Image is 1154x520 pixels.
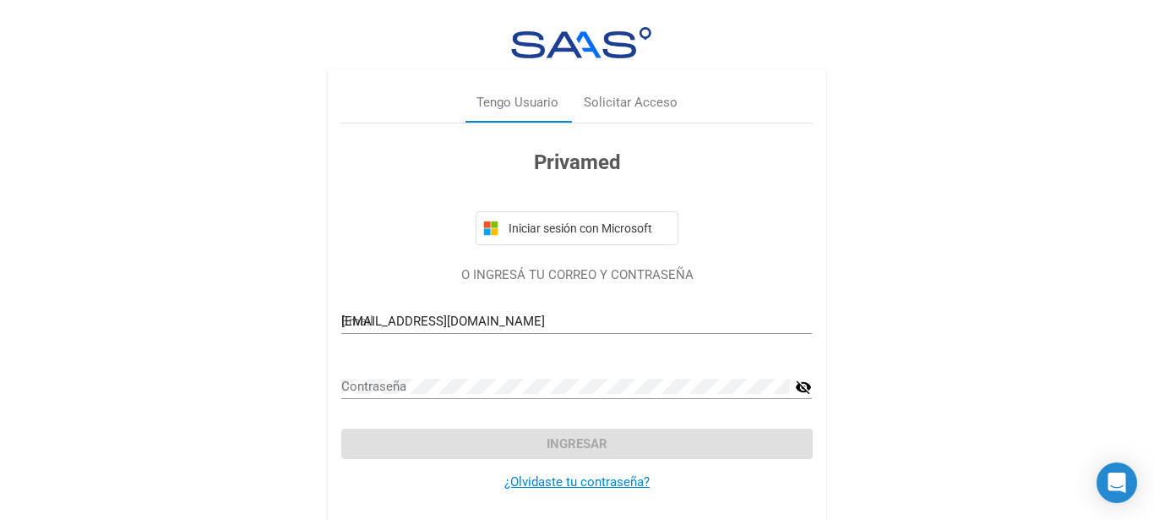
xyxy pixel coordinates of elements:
div: Solicitar Acceso [584,93,678,112]
span: Ingresar [547,436,607,452]
button: Ingresar [341,429,812,459]
h3: Privamed [341,147,812,178]
span: Iniciar sesión con Microsoft [505,222,671,235]
mat-icon: visibility_off [795,377,812,397]
div: Open Intercom Messenger [1097,463,1137,503]
button: Iniciar sesión con Microsoft [476,211,678,245]
p: O INGRESÁ TU CORREO Y CONTRASEÑA [341,265,812,285]
div: Tengo Usuario [476,93,558,112]
a: ¿Olvidaste tu contraseña? [504,474,650,490]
